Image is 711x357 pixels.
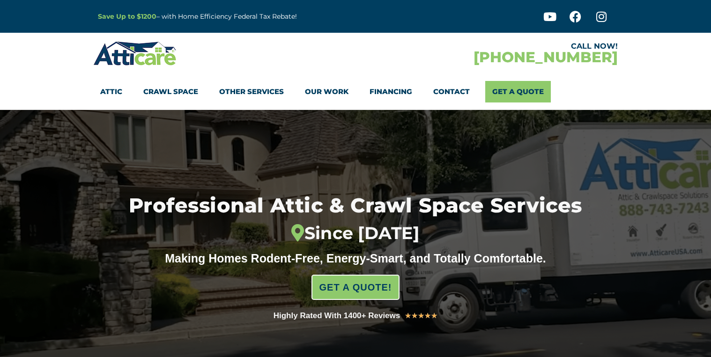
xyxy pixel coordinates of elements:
div: CALL NOW! [355,43,618,50]
i: ★ [418,310,424,322]
div: Since [DATE] [82,223,629,244]
i: ★ [411,310,418,322]
a: GET A QUOTE! [311,275,400,300]
div: 5/5 [405,310,437,322]
a: Financing [370,81,412,102]
a: Other Services [219,81,284,102]
i: ★ [405,310,411,322]
nav: Menu [100,81,611,102]
a: Our Work [305,81,348,102]
a: Attic [100,81,122,102]
i: ★ [431,310,437,322]
a: Crawl Space [143,81,198,102]
div: Making Homes Rodent-Free, Energy-Smart, and Totally Comfortable. [147,251,564,265]
a: Contact [433,81,470,102]
a: Get A Quote [485,81,551,102]
div: Highly Rated With 1400+ Reviews [274,309,400,322]
i: ★ [424,310,431,322]
h1: Professional Attic & Crawl Space Services [82,196,629,244]
a: Save Up to $1200 [98,12,156,21]
span: GET A QUOTE! [319,278,392,297]
p: – with Home Efficiency Federal Tax Rebate! [98,11,401,22]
